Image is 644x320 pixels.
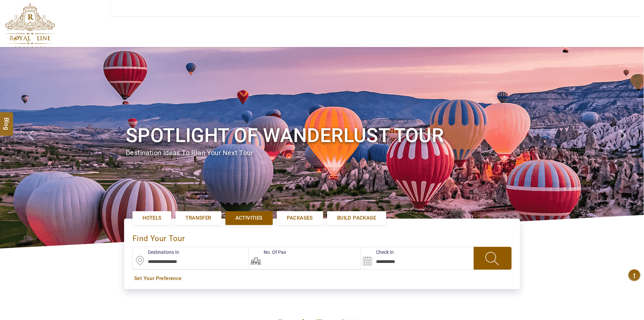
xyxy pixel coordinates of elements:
span: Build Package [337,215,376,222]
a: Packages [277,211,323,225]
span: Blog [2,117,11,123]
span: Activities [235,215,263,222]
a: Transfer [175,211,221,225]
label: No. Of Pax [249,249,286,256]
span: Packages [287,215,313,222]
a: Set Your Preference [134,275,510,282]
div: find your Tour [132,227,512,247]
span: Transfer [185,215,211,222]
label: Destinations In [133,249,179,256]
img: The Royal Line Holidays [5,3,55,48]
a: Build Package [327,211,386,225]
a: Activities [225,211,273,225]
a: Hotels [132,211,171,225]
span: Hotels [143,215,161,222]
label: Check In [361,249,394,256]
